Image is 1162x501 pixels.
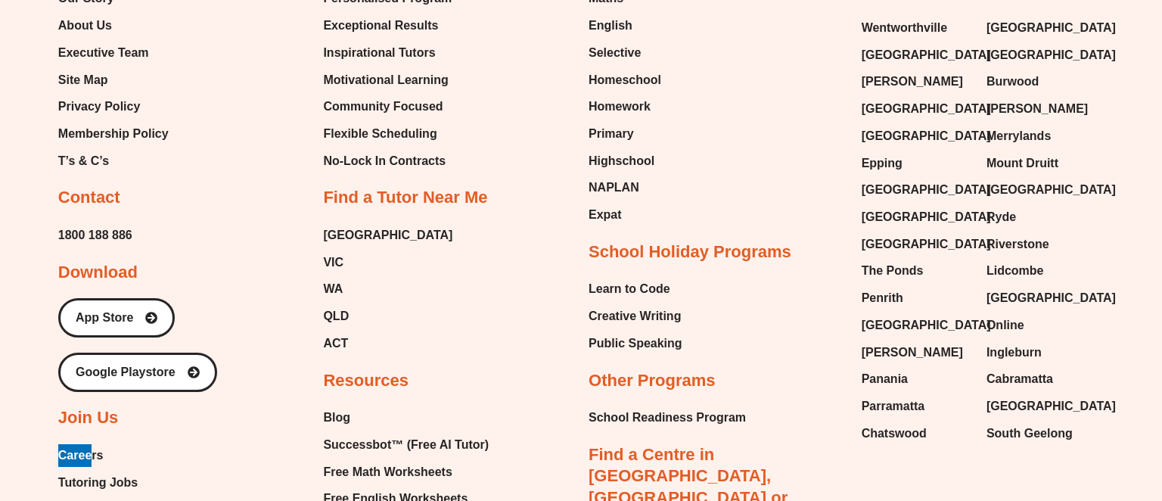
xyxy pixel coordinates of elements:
[862,341,971,364] a: [PERSON_NAME]
[323,461,452,484] span: Free Math Worksheets
[986,314,1096,337] a: Online
[589,176,661,199] a: NAPLAN
[58,42,149,64] span: Executive Team
[862,314,991,337] span: [GEOGRAPHIC_DATA]
[862,125,991,148] span: [GEOGRAPHIC_DATA]
[589,123,661,145] a: Primary
[58,69,169,92] a: Site Map
[862,368,971,391] a: Panania
[589,305,681,328] span: Creative Writing
[323,278,343,300] span: WA
[58,150,169,173] a: T’s & C’s
[589,332,682,355] a: Public Speaking
[323,370,409,392] h2: Resources
[589,95,651,118] span: Homework
[323,305,452,328] a: QLD
[862,314,971,337] a: [GEOGRAPHIC_DATA]
[862,152,903,175] span: Epping
[862,422,971,445] a: Chatswood
[862,395,925,418] span: Parramatta
[986,233,1096,256] a: Riverstone
[986,179,1116,201] span: [GEOGRAPHIC_DATA]
[323,251,343,274] span: VIC
[986,179,1096,201] a: [GEOGRAPHIC_DATA]
[589,95,661,118] a: Homework
[589,406,746,429] span: School Readiness Program
[323,461,504,484] a: Free Math Worksheets
[862,17,971,39] a: Wentworthville
[58,69,108,92] span: Site Map
[58,14,112,37] span: About Us
[986,44,1116,67] span: [GEOGRAPHIC_DATA]
[323,95,443,118] span: Community Focused
[910,331,1162,501] iframe: Chat Widget
[862,98,991,120] span: [GEOGRAPHIC_DATA]
[862,179,991,201] span: [GEOGRAPHIC_DATA]
[589,278,670,300] span: Learn to Code
[589,150,654,173] span: Highschool
[862,179,971,201] a: [GEOGRAPHIC_DATA]
[862,17,948,39] span: Wentworthville
[589,123,634,145] span: Primary
[862,233,971,256] a: [GEOGRAPHIC_DATA]
[986,125,1051,148] span: Merrylands
[58,42,169,64] a: Executive Team
[323,123,452,145] a: Flexible Scheduling
[589,14,632,37] span: English
[862,260,924,282] span: The Ponds
[986,260,1096,282] a: Lidcombe
[986,152,1096,175] a: Mount Druitt
[323,278,452,300] a: WA
[986,206,1016,229] span: Ryde
[58,187,120,209] h2: Contact
[58,471,138,494] span: Tutoring Jobs
[986,17,1116,39] span: [GEOGRAPHIC_DATA]
[323,14,438,37] span: Exceptional Results
[323,42,435,64] span: Inspirational Tutors
[58,262,138,284] h2: Download
[986,287,1116,310] span: [GEOGRAPHIC_DATA]
[58,353,217,392] a: Google Playstore
[862,395,971,418] a: Parramatta
[986,260,1044,282] span: Lidcombe
[862,206,991,229] span: [GEOGRAPHIC_DATA]
[862,44,991,67] span: [GEOGRAPHIC_DATA]
[862,368,908,391] span: Panania
[986,17,1096,39] a: [GEOGRAPHIC_DATA]
[862,287,971,310] a: Penrith
[986,125,1096,148] a: Merrylands
[589,176,639,199] span: NAPLAN
[589,305,682,328] a: Creative Writing
[58,150,109,173] span: T’s & C’s
[58,407,118,429] h2: Join Us
[323,305,349,328] span: QLD
[589,42,661,64] a: Selective
[323,150,446,173] span: No-Lock In Contracts
[58,14,169,37] a: About Us
[323,69,448,92] span: Motivational Learning
[862,98,971,120] a: [GEOGRAPHIC_DATA]
[323,224,452,247] a: [GEOGRAPHIC_DATA]
[58,224,132,247] a: 1800 188 886
[589,278,682,300] a: Learn to Code
[589,150,661,173] a: Highschool
[323,434,504,456] a: Successbot™ (Free AI Tutor)
[323,95,452,118] a: Community Focused
[58,444,188,467] a: Careers
[589,69,661,92] span: Homeschool
[58,471,188,494] a: Tutoring Jobs
[986,152,1058,175] span: Mount Druitt
[323,14,452,37] a: Exceptional Results
[986,206,1096,229] a: Ryde
[862,70,971,93] a: [PERSON_NAME]
[862,70,963,93] span: [PERSON_NAME]
[986,98,1096,120] a: [PERSON_NAME]
[58,123,169,145] a: Membership Policy
[862,233,991,256] span: [GEOGRAPHIC_DATA]
[862,206,971,229] a: [GEOGRAPHIC_DATA]
[58,95,141,118] span: Privacy Policy
[986,287,1096,310] a: [GEOGRAPHIC_DATA]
